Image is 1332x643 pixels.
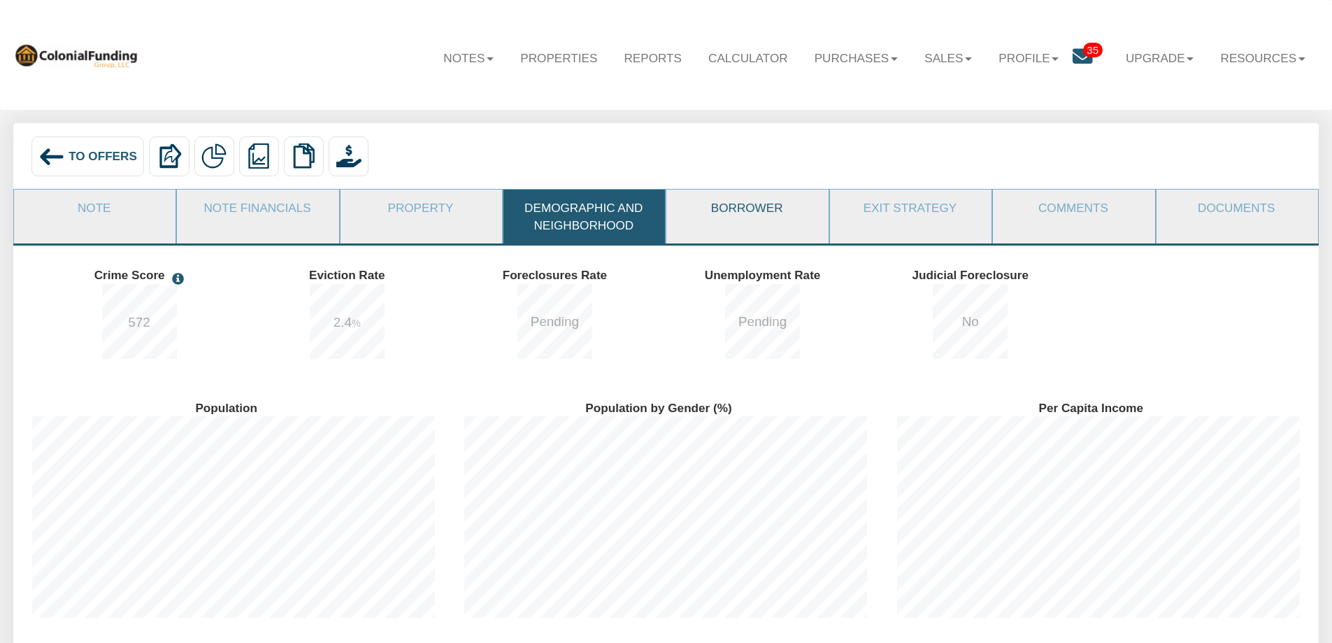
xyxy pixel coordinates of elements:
a: Borrower [666,190,826,226]
a: Exit Strategy [830,190,990,226]
img: copy.png [291,143,316,169]
a: Notes [430,38,507,78]
img: reports.png [246,143,271,169]
a: Comments [993,190,1153,226]
img: back_arrow_left_icon.svg [38,143,65,170]
a: Purchases [801,38,912,78]
img: 569736 [13,42,138,68]
a: Resources [1208,38,1319,78]
label: Eviction Rate [255,260,454,284]
a: Note Financials [177,190,337,226]
a: Note [14,190,174,226]
img: export.svg [157,143,182,169]
label: Per Capita Income [897,393,1300,416]
label: Foreclosures Rate [462,260,661,284]
label: Unemployment Rate [670,260,869,284]
a: 35 [1073,38,1112,80]
label: Judicial Foreclosure [878,260,1077,284]
span: 35 [1083,43,1103,57]
a: Calculator [695,38,801,78]
img: partial.png [201,143,227,169]
a: Property [341,190,501,226]
a: Reports [610,38,695,78]
span: To Offers [69,149,137,163]
a: Sales [911,38,985,78]
a: Upgrade [1112,38,1208,78]
a: Demographic and Neighborhood [503,190,664,243]
label: Population by Gender (%) [464,393,867,416]
a: Profile [985,38,1072,78]
label: Population [32,393,435,416]
img: purchase_offer.png [336,143,361,169]
a: Properties [507,38,610,78]
span: Crime Score [94,268,165,282]
a: Documents [1156,190,1317,226]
